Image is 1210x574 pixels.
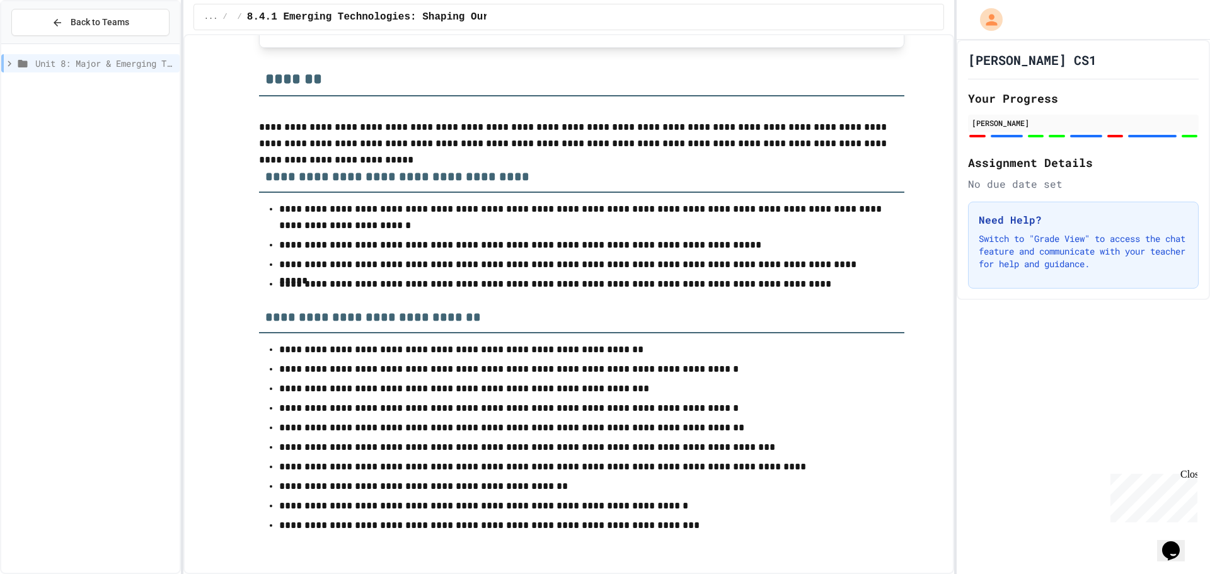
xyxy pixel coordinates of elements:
[1105,469,1197,522] iframe: chat widget
[979,212,1188,227] h3: Need Help?
[968,51,1097,69] h1: [PERSON_NAME] CS1
[71,16,129,29] span: Back to Teams
[222,12,227,22] span: /
[968,154,1199,171] h2: Assignment Details
[35,57,175,70] span: Unit 8: Major & Emerging Technologies
[968,176,1199,192] div: No due date set
[11,9,170,36] button: Back to Teams
[979,232,1188,270] p: Switch to "Grade View" to access the chat feature and communicate with your teacher for help and ...
[5,5,87,80] div: Chat with us now!Close
[967,5,1006,34] div: My Account
[204,12,218,22] span: ...
[247,9,580,25] span: 8.4.1 Emerging Technologies: Shaping Our Digital Future
[968,89,1199,107] h2: Your Progress
[972,117,1195,129] div: [PERSON_NAME]
[238,12,242,22] span: /
[1157,524,1197,561] iframe: chat widget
